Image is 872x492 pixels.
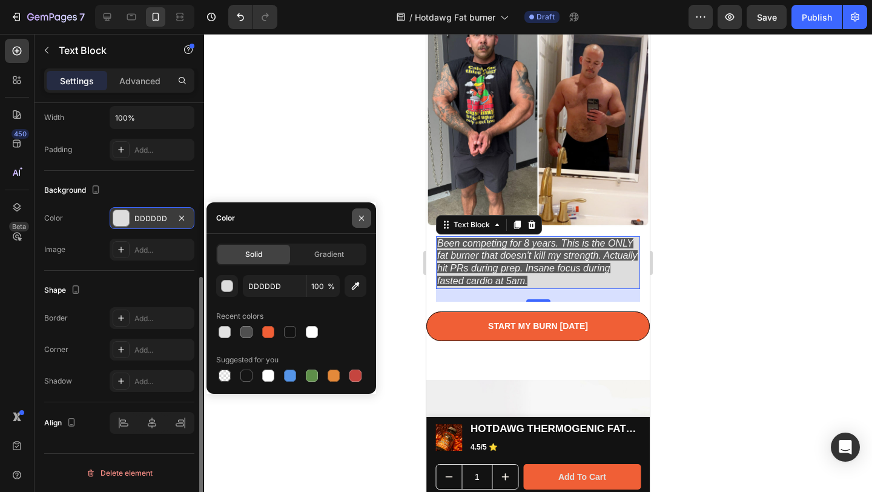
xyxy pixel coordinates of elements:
[426,34,650,492] iframe: Design area
[44,464,194,483] button: Delete element
[134,145,191,156] div: Add...
[44,112,64,123] div: Width
[60,75,94,87] p: Settings
[134,345,191,356] div: Add...
[44,415,79,431] div: Align
[328,281,335,292] span: %
[5,5,90,29] button: 7
[216,354,279,365] div: Suggested for you
[44,344,68,355] div: Corner
[537,12,555,22] span: Draft
[44,313,68,324] div: Border
[119,75,160,87] p: Advanced
[44,144,72,155] div: Padding
[44,282,83,299] div: Shape
[79,10,85,24] p: 7
[134,313,191,324] div: Add...
[216,213,235,224] div: Color
[314,249,344,260] span: Gradient
[44,244,65,255] div: Image
[409,11,412,24] span: /
[110,107,194,128] input: Auto
[134,213,170,224] div: DDDDDD
[802,11,832,24] div: Publish
[791,5,842,29] button: Publish
[59,43,162,58] p: Text Block
[44,213,63,224] div: Color
[44,182,103,199] div: Background
[44,376,72,387] div: Shadow
[245,249,262,260] span: Solid
[757,12,777,22] span: Save
[747,5,787,29] button: Save
[134,376,191,387] div: Add...
[415,11,495,24] span: Hotdawg Fat burner
[12,129,29,139] div: 450
[86,466,153,480] div: Delete element
[228,5,277,29] div: Undo/Redo
[9,222,29,231] div: Beta
[134,245,191,256] div: Add...
[831,433,860,462] div: Open Intercom Messenger
[216,311,263,322] div: Recent colors
[243,275,306,297] input: Eg: FFFFFF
